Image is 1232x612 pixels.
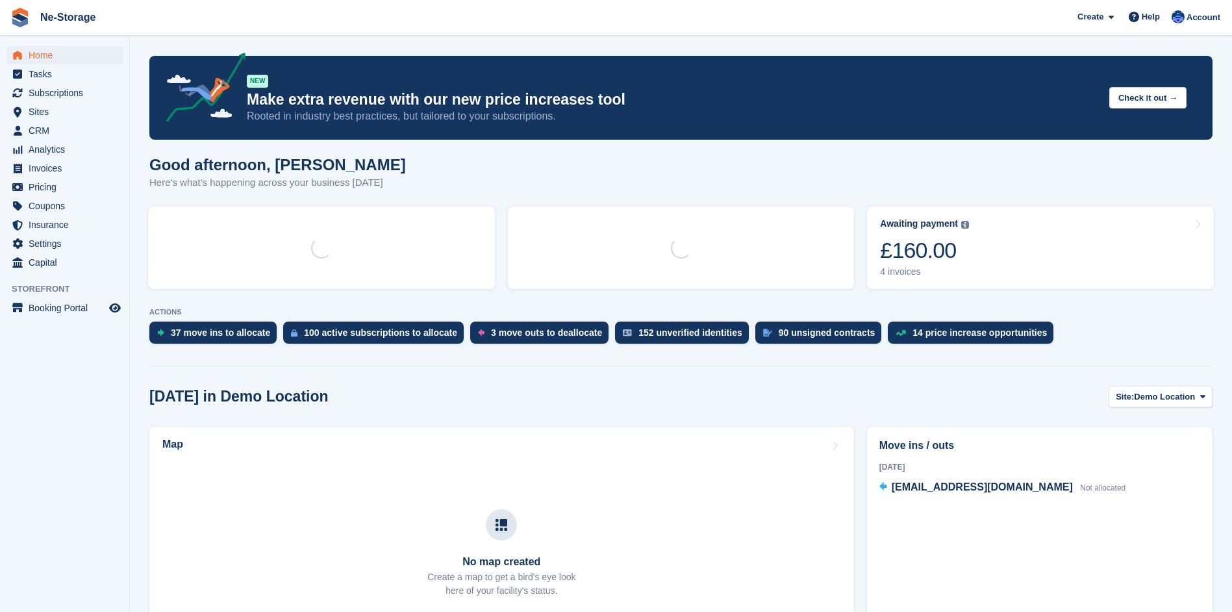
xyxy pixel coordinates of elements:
[1116,390,1134,403] span: Site:
[478,329,484,337] img: move_outs_to_deallocate_icon-f764333ba52eb49d3ac5e1228854f67142a1ed5810a6f6cc68b1a99e826820c5.svg
[880,237,969,264] div: £160.00
[6,235,123,253] a: menu
[1134,390,1195,403] span: Demo Location
[149,156,406,173] h1: Good afternoon, [PERSON_NAME]
[283,322,470,350] a: 100 active subscriptions to allocate
[29,216,107,234] span: Insurance
[149,308,1213,316] p: ACTIONS
[6,178,123,196] a: menu
[6,103,123,121] a: menu
[888,322,1060,350] a: 14 price increase opportunities
[879,479,1126,496] a: [EMAIL_ADDRESS][DOMAIN_NAME] Not allocated
[6,299,123,317] a: menu
[867,207,1214,289] a: Awaiting payment £160.00 4 invoices
[29,197,107,215] span: Coupons
[247,90,1099,109] p: Make extra revenue with our new price increases tool
[470,322,615,350] a: 3 move outs to deallocate
[1172,10,1185,23] img: Karol Carter
[29,121,107,140] span: CRM
[6,216,123,234] a: menu
[1077,10,1103,23] span: Create
[961,221,969,229] img: icon-info-grey-7440780725fd019a000dd9b08b2336e03edf1995a4989e88bcd33f0948082b44.svg
[638,327,742,338] div: 152 unverified identities
[29,103,107,121] span: Sites
[12,283,129,296] span: Storefront
[10,8,30,27] img: stora-icon-8386f47178a22dfd0bd8f6a31ec36ba5ce8667c1dd55bd0f319d3a0aa187defe.svg
[427,556,575,568] h3: No map created
[155,53,246,127] img: price-adjustments-announcement-icon-8257ccfd72463d97f412b2fc003d46551f7dbcb40ab6d574587a9cd5c0d94...
[29,84,107,102] span: Subscriptions
[615,322,755,350] a: 152 unverified identities
[912,327,1047,338] div: 14 price increase opportunities
[29,235,107,253] span: Settings
[1142,10,1160,23] span: Help
[6,159,123,177] a: menu
[6,253,123,272] a: menu
[1109,87,1187,108] button: Check it out →
[1080,483,1125,492] span: Not allocated
[304,327,457,338] div: 100 active subscriptions to allocate
[1187,11,1220,24] span: Account
[29,299,107,317] span: Booking Portal
[157,329,164,337] img: move_ins_to_allocate_icon-fdf77a2bb77ea45bf5b3d319d69a93e2d87916cf1d5bf7949dd705db3b84f3ca.svg
[6,121,123,140] a: menu
[6,140,123,159] a: menu
[29,159,107,177] span: Invoices
[35,6,101,28] a: Ne-Storage
[6,197,123,215] a: menu
[779,327,875,338] div: 90 unsigned contracts
[149,388,329,405] h2: [DATE] in Demo Location
[247,75,268,88] div: NEW
[763,329,772,337] img: contract_signature_icon-13c848040528278c33f63329250d36e43548de30e8caae1d1a13099fd9432cc5.svg
[880,218,958,229] div: Awaiting payment
[623,329,632,337] img: verify_identity-adf6edd0f0f0b5bbfe63781bf79b02c33cf7c696d77639b501bdc392416b5a36.svg
[1109,386,1213,407] button: Site: Demo Location
[29,65,107,83] span: Tasks
[29,46,107,64] span: Home
[496,519,507,531] img: map-icn-33ee37083ee616e46c38cad1a60f524a97daa1e2b2c8c0bc3eb3415660979fc1.svg
[107,300,123,316] a: Preview store
[247,109,1099,123] p: Rooted in industry best practices, but tailored to your subscriptions.
[755,322,888,350] a: 90 unsigned contracts
[879,438,1200,453] h2: Move ins / outs
[491,327,602,338] div: 3 move outs to deallocate
[291,329,297,337] img: active_subscription_to_allocate_icon-d502201f5373d7db506a760aba3b589e785aa758c864c3986d89f69b8ff3...
[427,570,575,598] p: Create a map to get a bird's eye look here of your facility's status.
[6,84,123,102] a: menu
[896,330,906,336] img: price_increase_opportunities-93ffe204e8149a01c8c9dc8f82e8f89637d9d84a8eef4429ea346261dce0b2c0.svg
[880,266,969,277] div: 4 invoices
[6,46,123,64] a: menu
[149,322,283,350] a: 37 move ins to allocate
[29,178,107,196] span: Pricing
[171,327,270,338] div: 37 move ins to allocate
[162,439,183,450] h2: Map
[879,461,1200,473] div: [DATE]
[29,253,107,272] span: Capital
[29,140,107,159] span: Analytics
[149,175,406,190] p: Here's what's happening across your business [DATE]
[6,65,123,83] a: menu
[892,481,1073,492] span: [EMAIL_ADDRESS][DOMAIN_NAME]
